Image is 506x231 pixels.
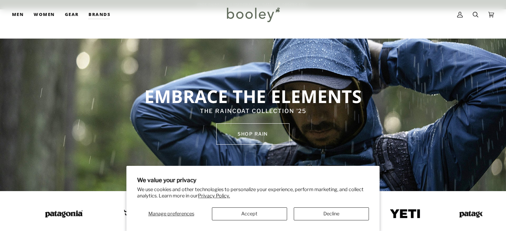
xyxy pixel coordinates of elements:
a: SHOP rain [216,123,289,145]
span: Manage preferences [148,211,194,217]
p: EMBRACE THE ELEMENTS [104,85,402,107]
h2: We value your privacy [137,176,369,183]
p: We use cookies and other technologies to personalize your experience, perform marketing, and coll... [137,186,369,199]
span: Men [12,11,24,18]
span: Brands [88,11,110,18]
span: Gear [65,11,79,18]
button: Decline [294,207,369,220]
button: Accept [212,207,287,220]
button: Manage preferences [137,207,205,220]
a: Privacy Policy. [198,193,230,199]
span: Women [34,11,55,18]
p: THE RAINCOAT COLLECTION '25 [104,107,402,116]
img: Booley [224,5,282,24]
